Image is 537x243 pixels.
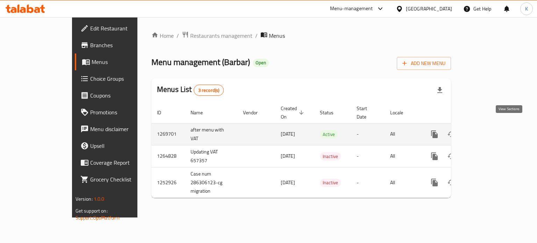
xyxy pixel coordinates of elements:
span: [DATE] [281,178,295,187]
span: Created On [281,104,306,121]
span: Promotions [90,108,156,116]
a: Restaurants management [182,31,252,40]
h2: Menus List [157,84,224,96]
td: - [351,145,385,167]
span: Active [320,130,338,138]
a: Coupons [75,87,162,104]
a: Menus [75,53,162,70]
span: [DATE] [281,129,295,138]
button: more [426,174,443,191]
a: Upsell [75,137,162,154]
th: Actions [421,102,499,123]
div: Export file [431,82,448,99]
a: Support.OpsPlatform [76,213,120,222]
button: more [426,148,443,165]
span: Coverage Report [90,158,156,167]
span: Add New Menu [402,59,445,68]
span: Start Date [357,104,376,121]
span: Name [191,108,212,117]
a: Menu disclaimer [75,121,162,137]
td: All [385,167,421,198]
span: Branches [90,41,156,49]
a: Grocery Checklist [75,171,162,188]
td: All [385,145,421,167]
a: Branches [75,37,162,53]
span: Grocery Checklist [90,175,156,184]
span: K [525,5,528,13]
div: Open [253,59,269,67]
div: [GEOGRAPHIC_DATA] [406,5,452,13]
a: Promotions [75,104,162,121]
span: Upsell [90,142,156,150]
nav: breadcrumb [151,31,451,40]
td: - [351,167,385,198]
button: Change Status [443,148,460,165]
span: Menus [269,31,285,40]
td: after menu with VAT [185,123,237,145]
td: 1252926 [151,167,185,198]
li: / [255,31,258,40]
span: 3 record(s) [194,87,224,94]
span: 1.0.0 [94,194,105,203]
span: [DATE] [281,151,295,160]
span: Inactive [320,179,341,187]
td: 1269701 [151,123,185,145]
span: Menu disclaimer [90,125,156,133]
button: Change Status [443,174,460,191]
td: All [385,123,421,145]
span: Vendor [243,108,267,117]
span: Locale [390,108,412,117]
span: Inactive [320,152,341,160]
td: Case num 286306123-cg migration [185,167,237,198]
span: Menu management ( Barbar ) [151,54,250,70]
span: Status [320,108,343,117]
table: enhanced table [151,102,499,198]
span: Coupons [90,91,156,100]
div: Total records count [194,85,224,96]
button: Add New Menu [397,57,451,70]
span: Choice Groups [90,74,156,83]
span: ID [157,108,170,117]
div: Menu-management [330,5,373,13]
a: Coverage Report [75,154,162,171]
button: Change Status [443,126,460,143]
span: Menus [92,58,156,66]
button: more [426,126,443,143]
span: Get support on: [76,206,108,215]
span: Open [253,60,269,66]
span: Edit Restaurant [90,24,156,33]
td: - [351,123,385,145]
span: Restaurants management [190,31,252,40]
li: / [177,31,179,40]
td: 1264828 [151,145,185,167]
span: Version: [76,194,93,203]
a: Home [151,31,174,40]
a: Edit Restaurant [75,20,162,37]
td: Updating VAT 657357 [185,145,237,167]
a: Choice Groups [75,70,162,87]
